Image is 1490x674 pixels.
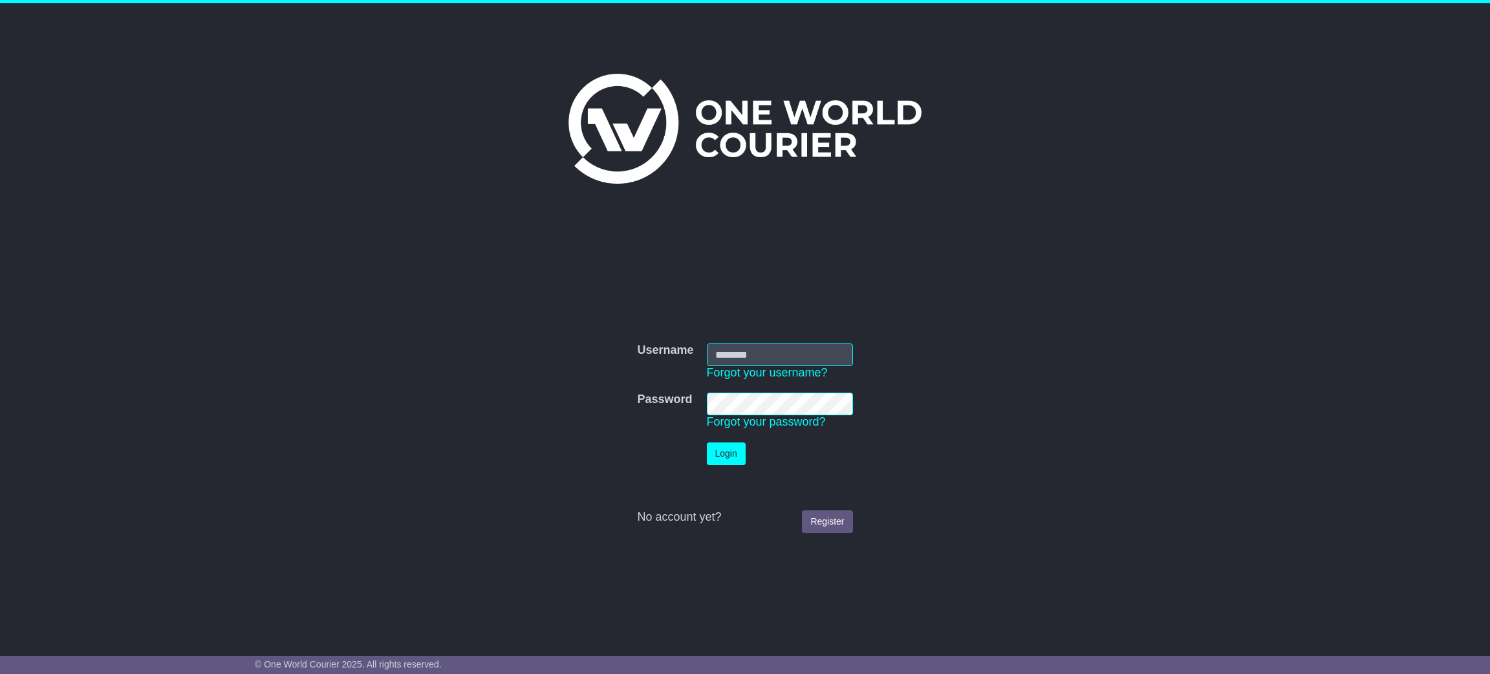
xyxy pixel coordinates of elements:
[707,366,828,379] a: Forgot your username?
[637,510,852,525] div: No account yet?
[568,74,922,184] img: One World
[255,659,442,669] span: © One World Courier 2025. All rights reserved.
[707,442,746,465] button: Login
[637,393,692,407] label: Password
[802,510,852,533] a: Register
[637,343,693,358] label: Username
[707,415,826,428] a: Forgot your password?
